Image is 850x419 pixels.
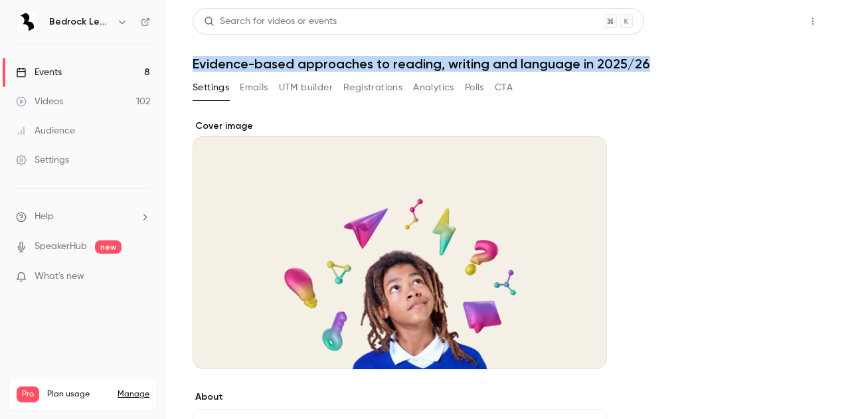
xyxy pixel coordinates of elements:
div: Videos [16,95,63,108]
div: Search for videos or events [204,15,337,29]
a: SpeakerHub [35,240,87,254]
button: Settings [193,77,229,98]
span: What's new [35,270,84,284]
label: About [193,390,607,404]
h6: Bedrock Learning [49,15,112,29]
span: new [95,240,122,254]
span: Help [35,210,54,224]
span: Plan usage [47,389,110,400]
label: Cover image [193,120,607,133]
li: help-dropdown-opener [16,210,150,224]
button: Polls [465,77,484,98]
div: Settings [16,153,69,167]
button: Emails [240,77,268,98]
a: Manage [118,389,149,400]
div: Events [16,66,62,79]
button: Registrations [343,77,402,98]
button: Share [739,8,792,35]
button: UTM builder [279,77,333,98]
span: Pro [17,386,39,402]
h1: Evidence-based approaches to reading, writing and language in 2025/26 [193,56,823,72]
img: Bedrock Learning [17,11,38,33]
section: Cover image [193,120,607,369]
div: Audience [16,124,75,137]
iframe: Noticeable Trigger [134,271,150,283]
button: Analytics [413,77,454,98]
button: CTA [495,77,513,98]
